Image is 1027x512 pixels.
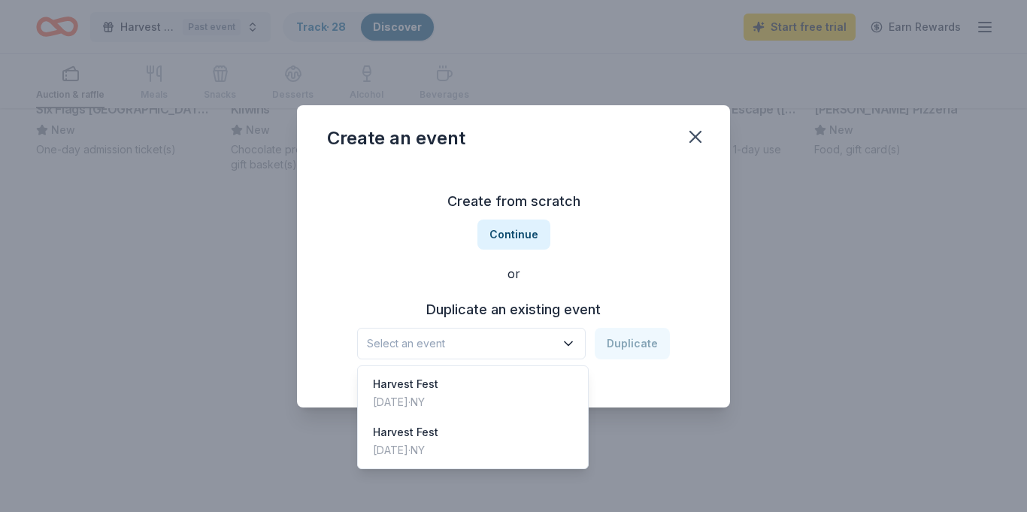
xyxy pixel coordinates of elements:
[357,328,586,359] button: Select an event
[367,335,555,353] span: Select an event
[373,393,438,411] div: [DATE] · NY
[373,441,438,459] div: [DATE] · NY
[357,365,589,469] div: Select an event
[373,423,438,441] div: Harvest Fest
[373,375,438,393] div: Harvest Fest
